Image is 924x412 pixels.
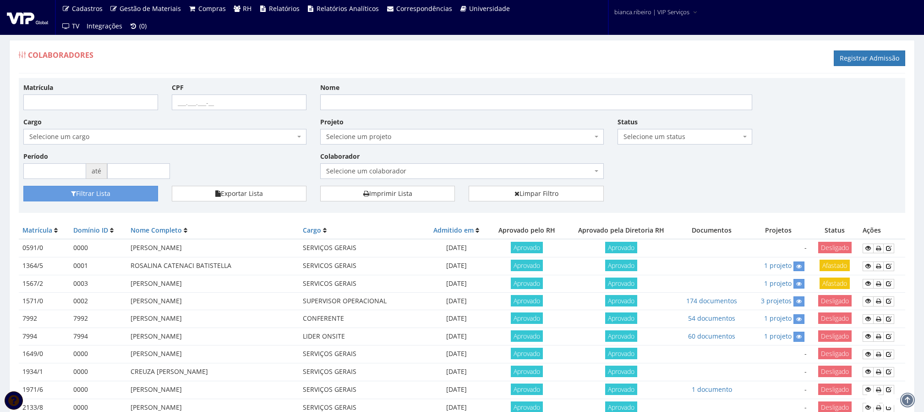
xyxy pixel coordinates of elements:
[623,132,741,141] span: Selecione um status
[605,330,637,342] span: Aprovado
[198,4,226,13] span: Compras
[677,222,747,239] th: Documentos
[243,4,252,13] span: RH
[747,239,810,257] td: -
[326,132,592,141] span: Selecione um projeto
[23,152,48,161] label: Período
[511,312,543,324] span: Aprovado
[511,330,543,342] span: Aprovado
[317,4,379,13] span: Relatórios Analíticos
[425,292,488,310] td: [DATE]
[19,328,70,345] td: 7994
[299,328,425,345] td: LIDER ONSITE
[425,239,488,257] td: [DATE]
[320,117,344,127] label: Projeto
[425,310,488,328] td: [DATE]
[820,278,850,289] span: Afastado
[761,296,792,305] a: 3 projetos
[19,310,70,328] td: 7992
[818,330,852,342] span: Desligado
[396,4,452,13] span: Correspondências
[23,129,306,145] span: Selecione um cargo
[70,310,127,328] td: 7992
[72,4,103,13] span: Cadastros
[425,275,488,292] td: [DATE]
[299,381,425,399] td: SERVIÇOS GERAIS
[172,186,306,201] button: Exportar Lista
[605,366,637,377] span: Aprovado
[127,363,299,381] td: CREUZA [PERSON_NAME]
[488,222,565,239] th: Aprovado pelo RH
[19,345,70,363] td: 1649/0
[172,95,306,110] input: ___.___.___-__
[299,239,425,257] td: SERVIÇOS GERAIS
[70,328,127,345] td: 7994
[127,275,299,292] td: [PERSON_NAME]
[23,117,42,127] label: Cargo
[433,226,474,234] a: Admitido em
[605,242,637,253] span: Aprovado
[70,275,127,292] td: 0003
[511,278,543,289] span: Aprovado
[19,257,70,275] td: 1364/5
[86,163,107,179] span: até
[511,260,543,271] span: Aprovado
[818,366,852,377] span: Desligado
[820,260,850,271] span: Afastado
[70,292,127,310] td: 0002
[139,22,147,30] span: (0)
[127,292,299,310] td: [PERSON_NAME]
[747,222,810,239] th: Projetos
[425,381,488,399] td: [DATE]
[320,152,360,161] label: Colaborador
[70,363,127,381] td: 0000
[605,384,637,395] span: Aprovado
[425,363,488,381] td: [DATE]
[614,7,689,17] span: bianca.ribeiro | VIP Serviços
[19,292,70,310] td: 1571/0
[120,4,181,13] span: Gestão de Materiais
[605,278,637,289] span: Aprovado
[127,239,299,257] td: [PERSON_NAME]
[70,345,127,363] td: 0000
[23,186,158,201] button: Filtrar Lista
[7,11,48,24] img: logo
[834,50,905,66] a: Registrar Admissão
[299,292,425,310] td: SUPERVISOR OPERACIONAL
[764,332,792,340] a: 1 projeto
[320,129,603,145] span: Selecione um projeto
[692,385,732,394] a: 1 documento
[83,17,126,35] a: Integrações
[511,348,543,359] span: Aprovado
[511,242,543,253] span: Aprovado
[19,363,70,381] td: 1934/1
[747,381,810,399] td: -
[70,257,127,275] td: 0001
[747,363,810,381] td: -
[269,4,300,13] span: Relatórios
[70,239,127,257] td: 0000
[299,275,425,292] td: SERVICOS GERAIS
[299,310,425,328] td: CONFERENTE
[127,328,299,345] td: [PERSON_NAME]
[299,257,425,275] td: SERVICOS GERAIS
[605,348,637,359] span: Aprovado
[605,295,637,306] span: Aprovado
[320,83,339,92] label: Nome
[818,295,852,306] span: Desligado
[320,163,603,179] span: Selecione um colaborador
[818,242,852,253] span: Desligado
[565,222,677,239] th: Aprovado pela Diretoria RH
[810,222,859,239] th: Status
[131,226,182,234] a: Nome Completo
[126,17,151,35] a: (0)
[172,83,184,92] label: CPF
[688,314,735,323] a: 54 documentos
[127,345,299,363] td: [PERSON_NAME]
[618,117,638,127] label: Status
[859,222,905,239] th: Ações
[425,328,488,345] td: [DATE]
[764,261,792,270] a: 1 projeto
[127,381,299,399] td: [PERSON_NAME]
[605,260,637,271] span: Aprovado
